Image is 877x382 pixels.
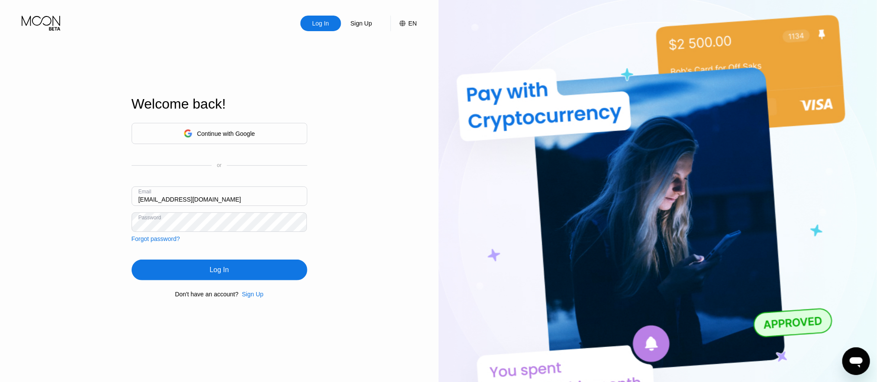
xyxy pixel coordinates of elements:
div: Email [139,189,152,195]
div: Sign Up [350,19,373,28]
div: Forgot password? [132,235,180,242]
div: Sign Up [242,291,264,298]
div: Continue with Google [132,123,307,144]
div: Welcome back! [132,96,307,112]
iframe: Button to launch messaging window [842,347,870,375]
div: Password [139,215,161,221]
div: Don't have an account? [175,291,239,298]
div: Sign Up [341,16,382,31]
div: Log In [311,19,330,28]
div: Sign Up [239,291,264,298]
div: or [217,162,222,168]
div: Log In [300,16,341,31]
div: EN [390,16,417,31]
div: Log In [210,266,229,274]
div: EN [409,20,417,27]
div: Log In [132,260,307,280]
div: Continue with Google [197,130,255,137]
